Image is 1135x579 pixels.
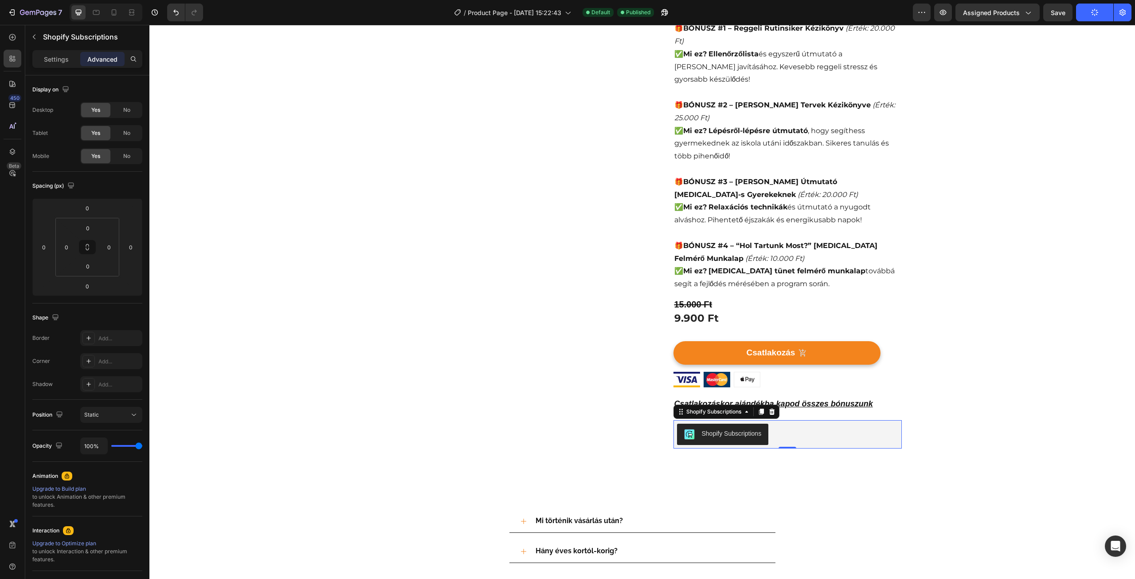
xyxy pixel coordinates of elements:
div: Tablet [32,129,48,137]
div: Opacity [32,440,64,452]
div: Csatlakozás [597,323,646,334]
div: 9.900 Ft [524,286,570,301]
input: 0 [124,240,137,254]
div: Add... [98,358,140,366]
button: Assigned Products [955,4,1040,21]
p: 🎁 [525,74,751,100]
input: 0 [37,240,51,254]
input: 0px [60,240,73,254]
div: Shape [32,312,61,324]
div: Add... [98,381,140,389]
p: ✅ , hogy segíthess gyermekednek az iskola utáni időszakban. Sikeres tanulás és több pihenőidő! [525,100,751,138]
strong: Relaxációs technikák [559,178,638,186]
input: 0 [78,201,96,215]
div: Desktop [32,106,53,114]
span: Product Page - [DATE] 15:22:43 [468,8,561,17]
div: Mobile [32,152,49,160]
p: Mi történik vásárlás után? [386,490,474,503]
div: Position [32,409,65,421]
p: ✅ továbbá segít a fejlődés mérésében a program során. [525,240,751,266]
p: 🎁 [525,215,751,240]
div: Add... [98,335,140,343]
iframe: Design area [149,25,1135,579]
input: 0px [102,240,116,254]
p: ✅ és útmutató a nyugodt alváshoz. Pihentető éjszakák és energikusabb napok! [525,176,751,202]
div: Corner [32,357,50,365]
div: Spacing (px) [32,180,76,192]
i: (Érték: 10.000 Ft) [596,229,655,238]
span: Save [1051,9,1065,16]
strong: BÓNUSZ #2 – [PERSON_NAME] Tervek Kézikönyve [534,76,721,84]
div: Shopify Subscriptions [535,383,594,391]
h2: Csatlakozáskor ajándékba kapod összes bónuszunk örökre! [524,373,752,396]
div: Border [32,334,50,342]
div: Beta [7,162,21,169]
div: Upgrade to Build plan [32,485,142,493]
p: Hány éves kortól-korig? [386,520,468,533]
span: Yes [91,152,100,160]
div: Upgrade to Optimize plan [32,540,142,547]
button: Csatlakozás [524,316,731,340]
strong: Ellenőrzőlista [559,25,610,33]
i: (Érték: 25.000 Ft) [525,76,746,97]
span: Default [591,8,610,16]
input: Auto [81,438,107,454]
strong: Lépésről-lépésre útmutató [559,102,659,110]
span: No [123,152,130,160]
div: 15.000 Ft [524,273,570,286]
p: Settings [44,55,69,64]
button: 7 [4,4,66,21]
input: 0 [78,280,96,293]
span: Static [84,411,99,418]
div: to unlock Interaction & other premium features. [32,540,142,563]
button: Shopify Subscriptions [528,399,619,420]
p: 7 [58,7,62,18]
div: Open Intercom Messenger [1105,536,1126,557]
button: Save [1043,4,1072,21]
span: / [464,8,466,17]
div: 450 [8,95,21,102]
span: Published [626,8,650,16]
i: (Érték: 20.000 Ft) [648,165,708,174]
div: Undo/Redo [167,4,203,21]
img: CIT03Z3k5IMDEAE=.png [535,404,545,415]
strong: Mi ez? [534,178,557,186]
span: No [123,106,130,114]
p: Advanced [87,55,117,64]
div: Interaction [32,527,59,535]
p: 🎁 [525,151,751,177]
div: Animation [32,472,58,480]
strong: Mi ez? [534,25,557,33]
div: Shopify Subscriptions [552,404,612,414]
div: to unlock Animation & other premium features. [32,485,142,509]
input: 0px [79,221,97,235]
strong: [MEDICAL_DATA] tünet felmérő munkalap [559,242,716,250]
button: Static [80,407,142,423]
strong: Mi ez? [534,242,557,250]
div: Display on [32,84,71,96]
p: Shopify Subscriptions [43,32,139,42]
strong: BÓNUSZ #4 – “Hol Tartunk Most?” [MEDICAL_DATA] Felmérő Munkalap [525,217,728,238]
input: 0px [79,260,97,273]
p: ✅ és egyszerű útmutató a [PERSON_NAME] javításához. Kevesebb reggeli stressz és gyorsabb készülődés! [525,23,751,61]
span: Yes [91,129,100,137]
span: Yes [91,106,100,114]
strong: BÓNUSZ #3 – [PERSON_NAME] Útmutató [MEDICAL_DATA]-s Gyerekeknek [525,153,688,174]
strong: Mi ez? [534,102,557,110]
span: Assigned Products [963,8,1020,17]
span: No [123,129,130,137]
div: Shadow [32,380,53,388]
